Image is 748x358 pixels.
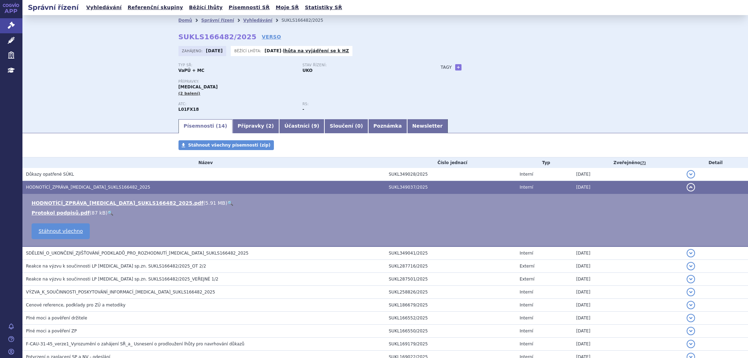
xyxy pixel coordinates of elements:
li: ( ) [32,200,741,207]
p: - [264,48,349,54]
button: detail [687,288,695,296]
td: SUKL349037/2025 [385,181,516,194]
span: F-CAU-31-45_verze1_Vyrozumění o zahájení SŘ_a_ Usnesení o prodloužení lhůty pro navrhování důkazů [26,342,244,346]
span: [MEDICAL_DATA] [178,85,218,89]
span: Interní [520,303,533,308]
span: 9 [314,123,317,129]
button: detail [687,340,695,348]
td: [DATE] [573,168,683,181]
p: Přípravky: [178,80,427,84]
a: Písemnosti (14) [178,119,233,133]
strong: AMIVANTAMAB [178,107,199,112]
span: Stáhnout všechny písemnosti (zip) [188,143,271,148]
a: Stáhnout všechny písemnosti (zip) [178,140,274,150]
span: VÝZVA_K_SOUČINNOSTI_POSKYTOVÁNÍ_INFORMACÍ_RYBREVANT_SUKLS166482_2025 [26,290,215,295]
p: Typ SŘ: [178,63,296,67]
span: Reakce na výzvu k součinnosti LP RYBREVANT sp.zn. SUKLS166482/2025_VEŘEJNÉ 1/2 [26,277,218,282]
a: Stáhnout všechno [32,223,90,239]
a: Domů [178,18,192,23]
a: Běžící lhůty [187,3,225,12]
span: (2 balení) [178,91,201,96]
p: Stav řízení: [303,63,420,67]
a: Vyhledávání [84,3,124,12]
button: detail [687,183,695,191]
span: Zahájeno: [182,48,204,54]
td: [DATE] [573,299,683,312]
a: Přípravky (2) [233,119,279,133]
td: [DATE] [573,181,683,194]
span: Interní [520,251,533,256]
span: 2 [268,123,272,129]
a: VERSO [262,33,281,40]
a: HODNOTÍCÍ_ZPRÁVA_[MEDICAL_DATA]_SUKLS166482_2025.pdf [32,200,203,206]
h2: Správní řízení [22,2,84,12]
p: RS: [303,102,420,106]
span: Externí [520,277,534,282]
h3: Tagy [441,63,452,72]
span: 14 [218,123,225,129]
td: SUKL287716/2025 [385,260,516,273]
td: [DATE] [573,286,683,299]
td: [DATE] [573,260,683,273]
span: Externí [520,264,534,269]
td: SUKL166550/2025 [385,325,516,338]
td: SUKL166552/2025 [385,312,516,325]
button: detail [687,170,695,178]
button: detail [687,275,695,283]
span: Cenové reference, podklady pro ZÚ a metodiky [26,303,126,308]
button: detail [687,314,695,322]
a: 🔍 [107,210,113,216]
span: SDĚLENÍ_O_UKONČENÍ_ZJIŠŤOVÁNÍ_PODKLADŮ_PRO_ROZHODNUTÍ_RYBREVANT_SUKLS166482_2025 [26,251,249,256]
td: [DATE] [573,312,683,325]
strong: [DATE] [264,48,281,53]
td: SUKL186679/2025 [385,299,516,312]
strong: VaPÚ + MC [178,68,204,73]
span: 5.91 MB [205,200,225,206]
span: Interní [520,316,533,320]
a: Statistiky SŘ [303,3,344,12]
td: [DATE] [573,246,683,260]
button: detail [687,301,695,309]
a: Referenční skupiny [126,3,185,12]
p: ATC: [178,102,296,106]
td: [DATE] [573,273,683,286]
button: detail [687,327,695,335]
span: 0 [357,123,361,129]
a: Newsletter [407,119,448,133]
a: Poznámka [368,119,407,133]
li: ( ) [32,209,741,216]
td: SUKL258826/2025 [385,286,516,299]
strong: SUKLS166482/2025 [178,33,257,41]
span: Interní [520,185,533,190]
button: detail [687,262,695,270]
th: Název [22,157,385,168]
strong: UKO [303,68,313,73]
span: Interní [520,290,533,295]
a: Písemnosti SŘ [227,3,272,12]
a: Sloučení (0) [324,119,368,133]
a: Protokol podpisů.pdf [32,210,90,216]
td: SUKL169179/2025 [385,338,516,351]
abbr: (?) [640,161,646,166]
span: Interní [520,342,533,346]
td: SUKL287501/2025 [385,273,516,286]
span: 87 kB [92,210,106,216]
a: Správní řízení [201,18,234,23]
td: [DATE] [573,325,683,338]
a: 🔍 [227,200,233,206]
a: Vyhledávání [243,18,272,23]
button: detail [687,249,695,257]
span: Běžící lhůta: [234,48,263,54]
td: SUKL349041/2025 [385,246,516,260]
span: Reakce na výzvu k součinnosti LP RYBREVANT sp.zn. SUKLS166482/2025_OT 2/2 [26,264,206,269]
span: Důkazy opatřené SÚKL [26,172,74,177]
a: Účastníci (9) [279,119,324,133]
span: Interní [520,172,533,177]
span: HODNOTÍCÍ_ZPRÁVA_RYBREVANT_SUKLS166482_2025 [26,185,150,190]
a: lhůta na vyjádření se k HZ [283,48,349,53]
span: Interní [520,329,533,333]
strong: [DATE] [206,48,223,53]
span: Plné moci a pověření držitele [26,316,87,320]
th: Číslo jednací [385,157,516,168]
span: Plné moci a pověření ZP [26,329,77,333]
